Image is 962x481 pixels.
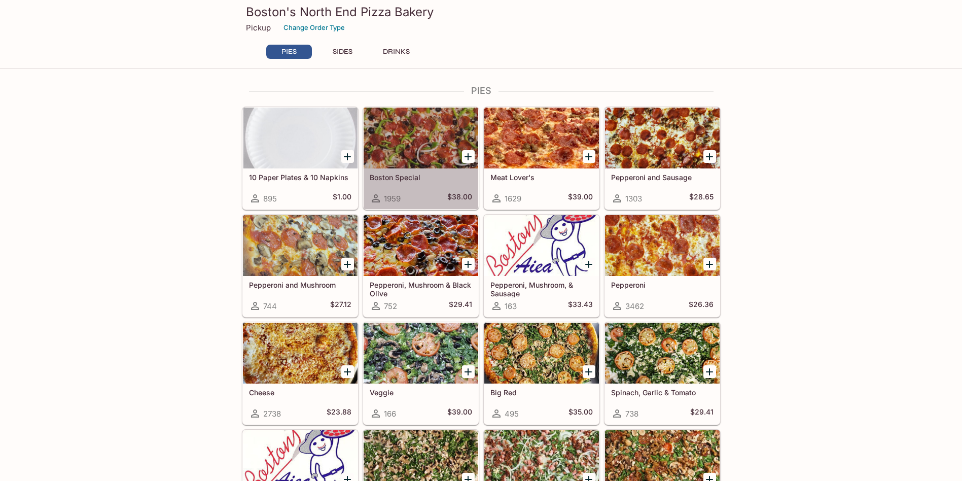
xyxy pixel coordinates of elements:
h5: Big Red [490,388,593,397]
div: 10 Paper Plates & 10 Napkins [243,108,358,168]
button: Add Pepperoni, Mushroom, & Sausage [583,258,595,270]
a: Meat Lover's1629$39.00 [484,107,599,210]
span: 2738 [263,409,281,419]
button: Add 10 Paper Plates & 10 Napkins [341,150,354,163]
h5: 10 Paper Plates & 10 Napkins [249,173,351,182]
span: 495 [505,409,519,419]
button: Add Pepperoni [703,258,716,270]
h5: $26.36 [689,300,714,312]
h5: Cheese [249,388,351,397]
a: Veggie166$39.00 [363,322,479,425]
div: Pepperoni, Mushroom & Black Olive [364,215,478,276]
h5: Pepperoni, Mushroom & Black Olive [370,281,472,297]
a: Spinach, Garlic & Tomato738$29.41 [604,322,720,425]
div: Cheese [243,323,358,384]
button: Add Spinach, Garlic & Tomato [703,365,716,378]
a: Cheese2738$23.88 [242,322,358,425]
span: 1629 [505,194,521,203]
button: Add Meat Lover's [583,150,595,163]
h5: $27.12 [330,300,351,312]
h5: Pepperoni, Mushroom, & Sausage [490,281,593,297]
h5: Veggie [370,388,472,397]
h5: $1.00 [333,192,351,204]
button: Add Boston Special [462,150,475,163]
h5: $38.00 [447,192,472,204]
a: Boston Special1959$38.00 [363,107,479,210]
h5: $39.00 [447,407,472,420]
button: Add Big Red [583,365,595,378]
span: 163 [505,301,517,311]
div: Big Red [484,323,599,384]
h5: Pepperoni [611,281,714,289]
h5: Pepperoni and Mushroom [249,281,351,289]
span: 895 [263,194,277,203]
h4: PIES [242,85,721,96]
h3: Boston's North End Pizza Bakery [246,4,717,20]
div: Pepperoni and Sausage [605,108,720,168]
button: DRINKS [374,45,419,59]
button: PIES [266,45,312,59]
span: 738 [625,409,638,419]
h5: Spinach, Garlic & Tomato [611,388,714,397]
a: 10 Paper Plates & 10 Napkins895$1.00 [242,107,358,210]
span: 1959 [384,194,401,203]
button: Add Pepperoni and Sausage [703,150,716,163]
div: Pepperoni, Mushroom, & Sausage [484,215,599,276]
span: 166 [384,409,396,419]
h5: $29.41 [690,407,714,420]
a: Pepperoni, Mushroom, & Sausage163$33.43 [484,215,599,317]
span: 1303 [625,194,642,203]
button: Add Cheese [341,365,354,378]
button: SIDES [320,45,366,59]
h5: Meat Lover's [490,173,593,182]
h5: $35.00 [568,407,593,420]
div: Veggie [364,323,478,384]
button: Add Pepperoni and Mushroom [341,258,354,270]
h5: $28.65 [689,192,714,204]
a: Big Red495$35.00 [484,322,599,425]
h5: Boston Special [370,173,472,182]
span: 3462 [625,301,644,311]
a: Pepperoni, Mushroom & Black Olive752$29.41 [363,215,479,317]
h5: $39.00 [568,192,593,204]
div: Meat Lover's [484,108,599,168]
h5: $29.41 [449,300,472,312]
button: Change Order Type [279,20,349,36]
div: Pepperoni and Mushroom [243,215,358,276]
a: Pepperoni and Sausage1303$28.65 [604,107,720,210]
div: Boston Special [364,108,478,168]
span: 752 [384,301,397,311]
a: Pepperoni3462$26.36 [604,215,720,317]
h5: $23.88 [327,407,351,420]
p: Pickup [246,23,271,32]
div: Pepperoni [605,215,720,276]
span: 744 [263,301,277,311]
button: Add Veggie [462,365,475,378]
div: Spinach, Garlic & Tomato [605,323,720,384]
h5: Pepperoni and Sausage [611,173,714,182]
h5: $33.43 [568,300,593,312]
button: Add Pepperoni, Mushroom & Black Olive [462,258,475,270]
a: Pepperoni and Mushroom744$27.12 [242,215,358,317]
